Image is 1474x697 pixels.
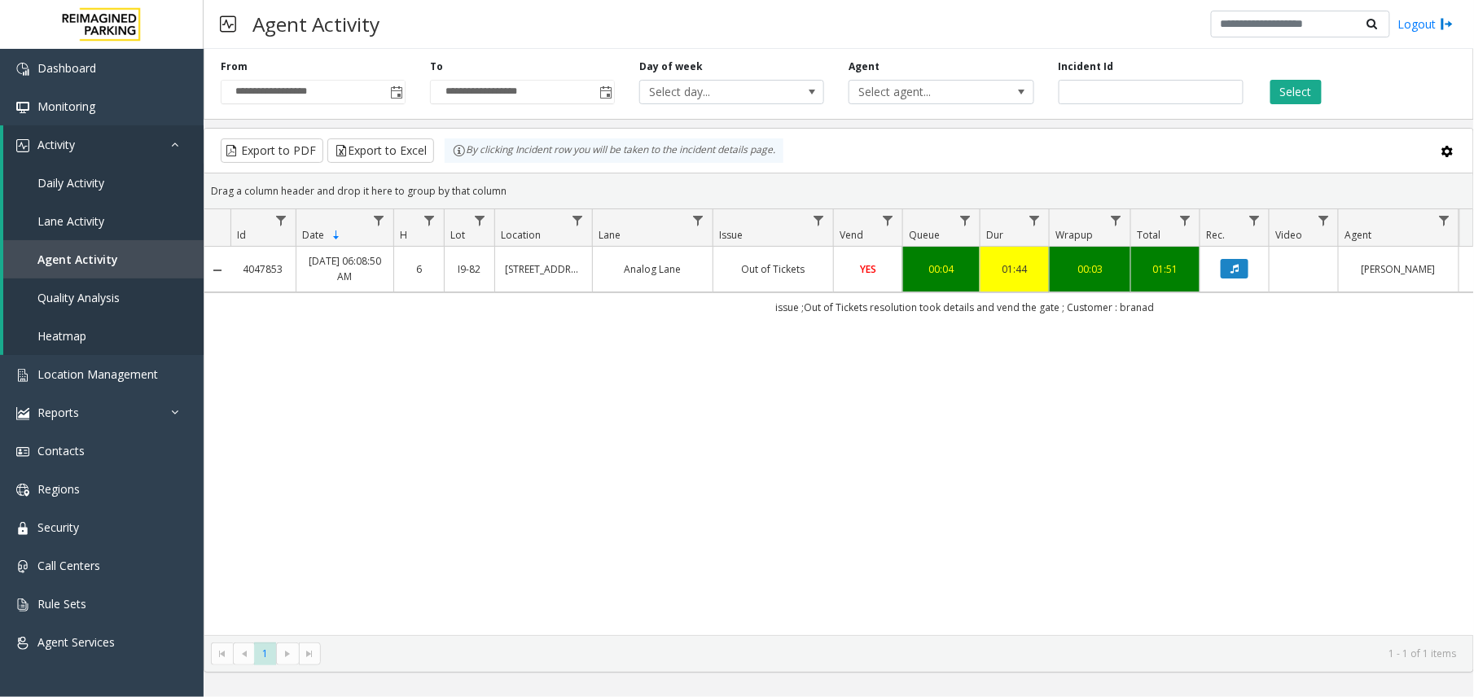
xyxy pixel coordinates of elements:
[37,558,100,573] span: Call Centers
[302,228,324,242] span: Date
[840,228,863,242] span: Vend
[37,405,79,420] span: Reports
[453,144,466,157] img: infoIcon.svg
[204,177,1473,205] div: Drag a column header and drop it here to group by that column
[254,642,276,664] span: Page 1
[327,138,434,163] button: Export to Excel
[331,647,1457,660] kendo-pager-info: 1 - 1 of 1 items
[1244,209,1266,231] a: Rec. Filter Menu
[16,407,29,420] img: 'icon'
[687,209,709,231] a: Lane Filter Menu
[986,228,1003,242] span: Dur
[454,261,485,277] a: I9-82
[603,261,703,277] a: Analog Lane
[1270,80,1322,104] button: Select
[1433,209,1455,231] a: Agent Filter Menu
[37,60,96,76] span: Dashboard
[3,240,204,278] a: Agent Activity
[1024,209,1046,231] a: Dur Filter Menu
[270,209,292,231] a: Id Filter Menu
[1105,209,1127,231] a: Wrapup Filter Menu
[16,637,29,650] img: 'icon'
[419,209,441,231] a: H Filter Menu
[808,209,830,231] a: Issue Filter Menu
[37,213,104,229] span: Lane Activity
[1398,15,1454,33] a: Logout
[306,253,384,284] a: [DATE] 06:08:50 AM
[37,519,79,535] span: Security
[204,264,230,277] a: Collapse Details
[849,59,880,74] label: Agent
[719,228,743,242] span: Issue
[913,261,970,277] a: 00:04
[16,598,29,612] img: 'icon'
[16,369,29,382] img: 'icon'
[596,81,614,103] span: Toggle popup
[1275,228,1302,242] span: Video
[37,596,86,612] span: Rule Sets
[16,522,29,535] img: 'icon'
[1174,209,1196,231] a: Total Filter Menu
[445,138,783,163] div: By clicking Incident row you will be taken to the incident details page.
[37,634,115,650] span: Agent Services
[37,328,86,344] span: Heatmap
[16,101,29,114] img: 'icon'
[844,261,893,277] a: YES
[567,209,589,231] a: Location Filter Menu
[1313,209,1335,231] a: Video Filter Menu
[221,138,323,163] button: Export to PDF
[221,59,248,74] label: From
[860,262,876,276] span: YES
[501,228,541,242] span: Location
[849,81,996,103] span: Select agent...
[237,228,246,242] span: Id
[37,290,120,305] span: Quality Analysis
[37,175,104,191] span: Daily Activity
[37,252,118,267] span: Agent Activity
[469,209,491,231] a: Lot Filter Menu
[400,228,407,242] span: H
[204,209,1473,635] div: Data table
[330,229,343,242] span: Sortable
[1349,261,1449,277] a: [PERSON_NAME]
[1141,261,1190,277] a: 01:51
[1059,261,1121,277] a: 00:03
[990,261,1039,277] a: 01:44
[3,317,204,355] a: Heatmap
[16,445,29,458] img: 'icon'
[450,228,465,242] span: Lot
[37,366,158,382] span: Location Management
[3,125,204,164] a: Activity
[16,484,29,497] img: 'icon'
[404,261,434,277] a: 6
[16,139,29,152] img: 'icon'
[37,99,95,114] span: Monitoring
[368,209,390,231] a: Date Filter Menu
[1441,15,1454,33] img: logout
[16,560,29,573] img: 'icon'
[244,4,388,44] h3: Agent Activity
[599,228,621,242] span: Lane
[1137,228,1160,242] span: Total
[909,228,940,242] span: Queue
[639,59,703,74] label: Day of week
[723,261,823,277] a: Out of Tickets
[37,481,80,497] span: Regions
[877,209,899,231] a: Vend Filter Menu
[1059,59,1114,74] label: Incident Id
[640,81,787,103] span: Select day...
[3,164,204,202] a: Daily Activity
[37,443,85,458] span: Contacts
[220,4,236,44] img: pageIcon
[505,261,582,277] a: [STREET_ADDRESS]
[1345,228,1371,242] span: Agent
[1055,228,1093,242] span: Wrapup
[37,137,75,152] span: Activity
[1206,228,1225,242] span: Rec.
[3,278,204,317] a: Quality Analysis
[954,209,976,231] a: Queue Filter Menu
